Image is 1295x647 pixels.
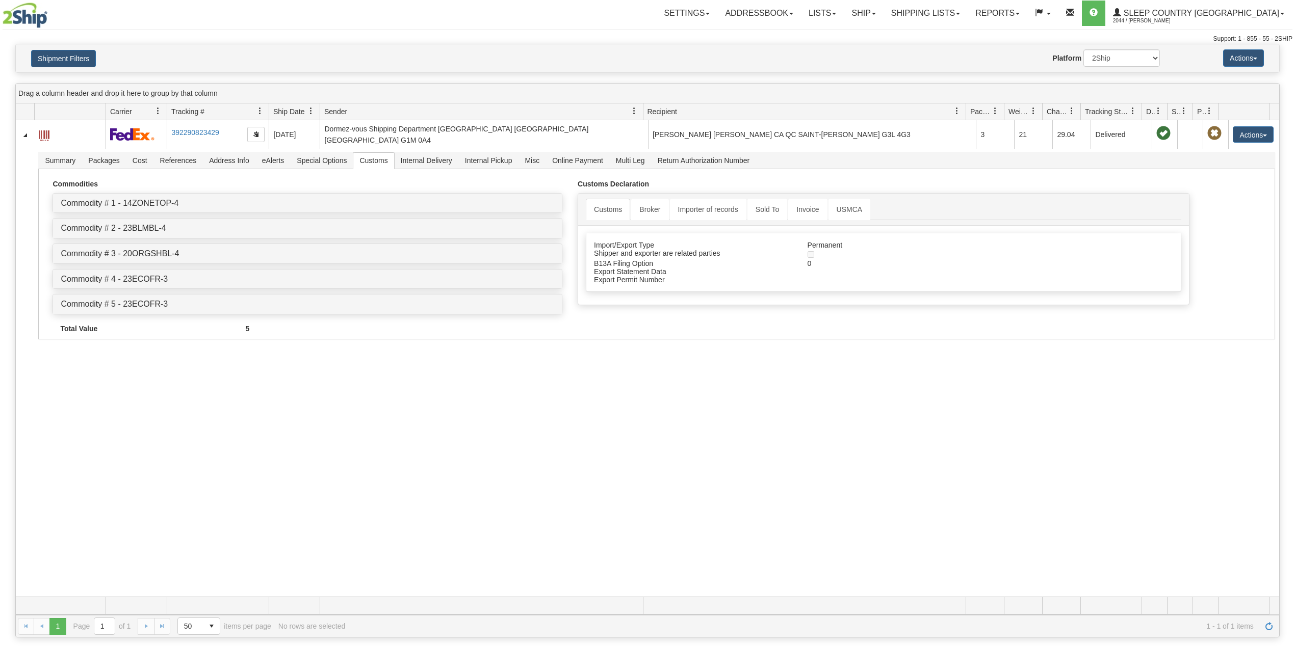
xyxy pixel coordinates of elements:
[1146,106,1155,117] span: Delivery Status
[1121,9,1279,17] span: Sleep Country [GEOGRAPHIC_DATA]
[519,152,546,169] span: Misc
[203,618,220,634] span: select
[1172,106,1180,117] span: Shipment Issues
[747,199,787,220] a: Sold To
[586,249,800,257] div: Shipper and exporter are related parties
[31,50,96,67] button: Shipment Filters
[352,622,1254,630] span: 1 - 1 of 1 items
[801,1,844,26] a: Lists
[948,102,966,120] a: Recipient filter column settings
[3,3,47,28] img: logo2044.jpg
[968,1,1027,26] a: Reports
[1052,120,1091,149] td: 29.04
[20,130,30,140] a: Collapse
[800,259,1063,267] div: 0
[395,152,458,169] span: Internal Delivery
[126,152,153,169] span: Cost
[110,128,154,141] img: 2 - FedEx Express®
[626,102,643,120] a: Sender filter column settings
[1201,102,1218,120] a: Pickup Status filter column settings
[184,621,197,631] span: 50
[459,152,519,169] span: Internal Pickup
[3,35,1292,43] div: Support: 1 - 855 - 55 - 2SHIP
[631,199,668,220] a: Broker
[828,199,871,220] a: USMCA
[73,617,131,635] span: Page of 1
[256,152,291,169] span: eAlerts
[586,241,800,249] div: Import/Export Type
[82,152,125,169] span: Packages
[110,106,132,117] span: Carrier
[586,267,800,276] div: Export Statement Data
[586,259,800,267] div: B13A Filing Option
[1124,102,1142,120] a: Tracking Status filter column settings
[1113,16,1189,26] span: 2044 / [PERSON_NAME]
[251,102,269,120] a: Tracking # filter column settings
[246,325,250,333] strong: 5
[16,84,1279,103] div: grid grouping header
[648,120,976,149] td: [PERSON_NAME] [PERSON_NAME] CA QC SAINT-[PERSON_NAME] G3L 4G3
[291,152,353,169] span: Special Options
[247,127,265,142] button: Copy to clipboard
[1150,102,1167,120] a: Delivery Status filter column settings
[61,199,178,207] a: Commodity # 1 - 14ZONETOP-4
[61,300,168,308] a: Commodity # 5 - 23ECOFR-3
[1272,272,1294,375] iframe: chat widget
[1261,618,1277,634] a: Refresh
[61,275,168,283] a: Commodity # 4 - 23ECOFR-3
[656,1,717,26] a: Settings
[1014,120,1052,149] td: 21
[39,152,82,169] span: Summary
[177,617,220,635] span: Page sizes drop down
[1223,49,1264,67] button: Actions
[717,1,801,26] a: Addressbook
[987,102,1004,120] a: Packages filter column settings
[586,199,630,220] a: Customs
[171,106,204,117] span: Tracking #
[273,106,304,117] span: Ship Date
[278,622,346,630] div: No rows are selected
[39,126,49,142] a: Label
[324,106,347,117] span: Sender
[94,618,115,634] input: Page 1
[1233,126,1274,143] button: Actions
[1091,120,1152,149] td: Delivered
[546,152,609,169] span: Online Payment
[53,180,98,188] strong: Commodities
[884,1,968,26] a: Shipping lists
[49,618,66,634] span: Page 1
[670,199,746,220] a: Importer of records
[1085,106,1129,117] span: Tracking Status
[353,152,394,169] span: Customs
[177,617,271,635] span: items per page
[320,120,648,149] td: Dormez-vous Shipping Department [GEOGRAPHIC_DATA] [GEOGRAPHIC_DATA] [GEOGRAPHIC_DATA] G1M 0A4
[1063,102,1080,120] a: Charge filter column settings
[1052,53,1081,63] label: Platform
[61,249,179,258] a: Commodity # 3 - 20ORGSHBL-4
[970,106,992,117] span: Packages
[269,120,320,149] td: [DATE]
[788,199,827,220] a: Invoice
[60,325,97,333] strong: Total Value
[1008,106,1030,117] span: Weight
[844,1,883,26] a: Ship
[1105,1,1292,26] a: Sleep Country [GEOGRAPHIC_DATA] 2044 / [PERSON_NAME]
[976,120,1014,149] td: 3
[149,102,167,120] a: Carrier filter column settings
[578,180,649,188] strong: Customs Declaration
[154,152,203,169] span: References
[1197,106,1206,117] span: Pickup Status
[610,152,651,169] span: Multi Leg
[1156,126,1171,141] span: On time
[1047,106,1068,117] span: Charge
[1175,102,1193,120] a: Shipment Issues filter column settings
[586,276,800,284] div: Export Permit Number
[647,106,677,117] span: Recipient
[203,152,255,169] span: Address Info
[302,102,320,120] a: Ship Date filter column settings
[652,152,756,169] span: Return Authorization Number
[1025,102,1042,120] a: Weight filter column settings
[61,224,166,232] a: Commodity # 2 - 23BLMBL-4
[1207,126,1222,141] span: Pickup Not Assigned
[800,241,1063,249] div: Permanent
